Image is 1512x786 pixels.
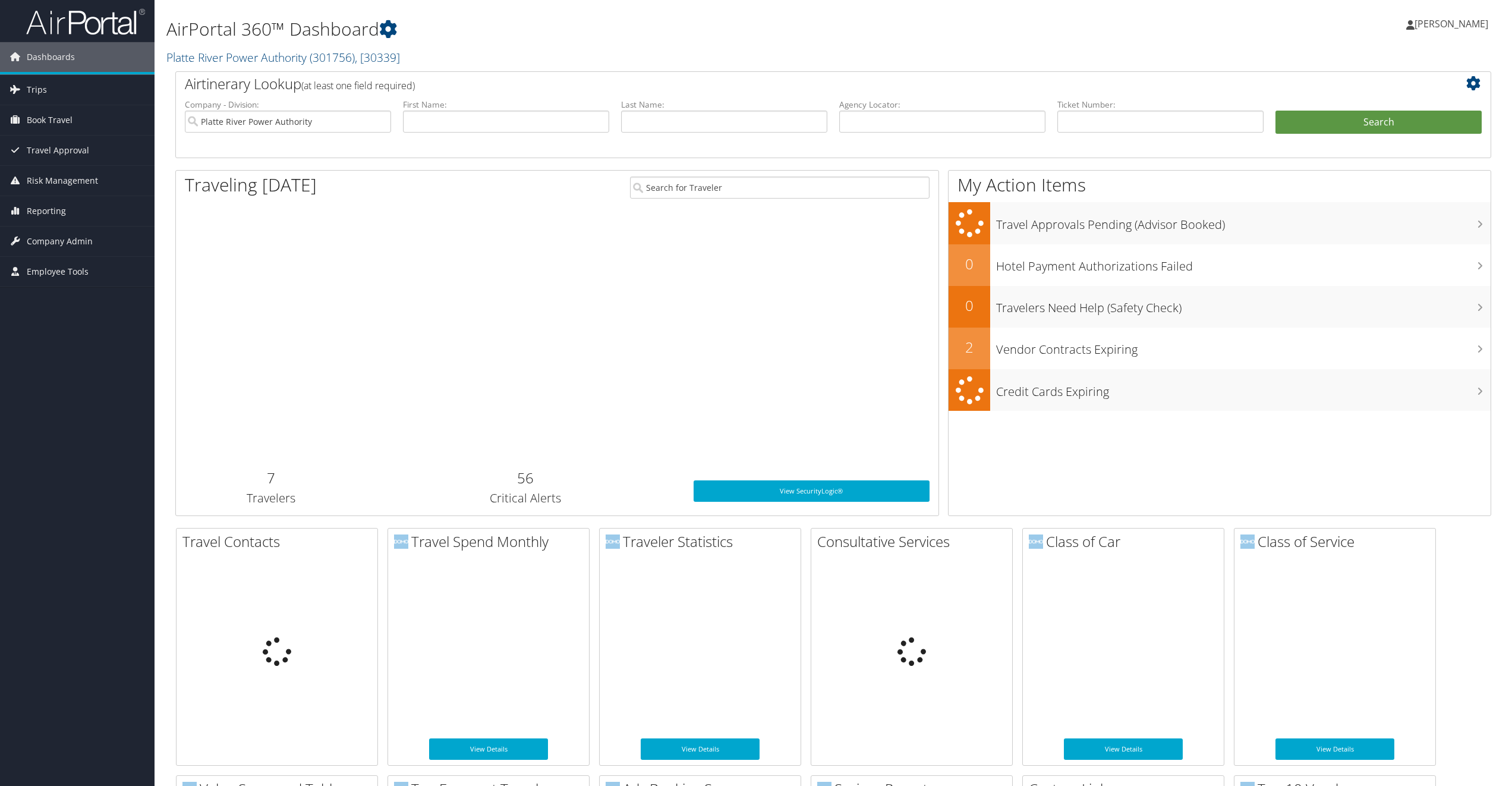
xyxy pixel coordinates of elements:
h3: Critical Alerts [376,490,676,507]
h2: 0 [949,295,990,316]
a: View Details [1275,738,1394,760]
h2: 0 [949,254,990,274]
span: Reporting [27,196,66,226]
span: Risk Management [27,166,98,196]
span: Company Admin [27,227,93,256]
a: Credit Cards Expiring [949,369,1491,411]
span: (at least one field required) [301,79,415,92]
span: , [ 30339 ] [355,49,400,65]
a: Travel Approvals Pending (Advisor Booked) [949,202,1491,244]
h2: 2 [949,337,990,357]
a: 0Travelers Need Help (Safety Check) [949,286,1491,328]
h3: Travelers Need Help (Safety Check) [996,294,1491,316]
h1: AirPortal 360™ Dashboard [166,17,1056,42]
button: Search [1275,111,1482,134]
span: Dashboards [27,42,75,72]
a: View Details [1064,738,1183,760]
a: View Details [429,738,548,760]
img: domo-logo.png [606,535,620,549]
label: Last Name: [621,99,827,111]
span: ( 301756 ) [310,49,355,65]
label: Company - Division: [185,99,391,111]
h2: 56 [376,468,676,488]
h3: Travel Approvals Pending (Advisor Booked) [996,210,1491,233]
img: airportal-logo.png [26,8,145,36]
input: Search for Traveler [630,177,930,199]
img: domo-logo.png [1029,535,1043,549]
h3: Travelers [185,490,358,507]
h3: Credit Cards Expiring [996,378,1491,400]
span: Employee Tools [27,257,89,287]
span: Book Travel [27,105,73,135]
label: First Name: [403,99,609,111]
h2: Class of Service [1240,532,1435,552]
h1: Traveling [DATE] [185,172,317,197]
a: View Details [641,738,760,760]
a: View SecurityLogic® [694,480,930,502]
h2: Travel Contacts [182,532,377,552]
a: [PERSON_NAME] [1406,6,1500,42]
h3: Hotel Payment Authorizations Failed [996,252,1491,275]
img: domo-logo.png [1240,535,1255,549]
a: 0Hotel Payment Authorizations Failed [949,244,1491,286]
h2: Consultative Services [817,532,1012,552]
span: Trips [27,75,47,105]
a: 2Vendor Contracts Expiring [949,328,1491,369]
span: [PERSON_NAME] [1415,17,1488,30]
a: Platte River Power Authority [166,49,400,65]
img: domo-logo.png [394,535,408,549]
h3: Vendor Contracts Expiring [996,335,1491,358]
h1: My Action Items [949,172,1491,197]
label: Ticket Number: [1057,99,1264,111]
h2: Airtinerary Lookup [185,74,1372,94]
h2: Traveler Statistics [606,532,801,552]
label: Agency Locator: [839,99,1045,111]
h2: 7 [185,468,358,488]
h2: Class of Car [1029,532,1224,552]
h2: Travel Spend Monthly [394,532,589,552]
span: Travel Approval [27,136,89,165]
